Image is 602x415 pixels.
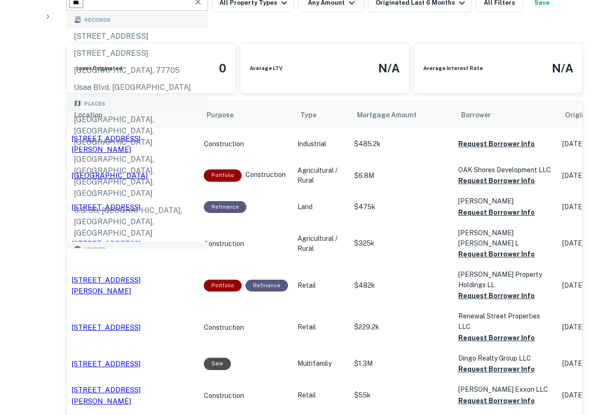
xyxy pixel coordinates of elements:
h6: Average Interest Rate [423,64,483,72]
p: Retail [297,390,345,400]
button: Request Borrower Info [458,332,535,344]
a: [STREET_ADDRESS][PERSON_NAME] [71,274,194,297]
button: Request Borrower Info [458,395,535,406]
span: Lender [84,246,105,254]
p: $482k [354,281,449,291]
button: Request Borrower Info [458,175,535,186]
div: [STREET_ADDRESS] [66,27,208,44]
div: usaa blvd, [GEOGRAPHIC_DATA] [66,79,208,96]
iframe: Chat Widget [555,339,602,385]
div: Sale [204,358,231,370]
div: This loan purpose was for construction [245,169,286,181]
div: [GEOGRAPHIC_DATA], [GEOGRAPHIC_DATA], [GEOGRAPHIC_DATA] [66,111,208,151]
span: Borrower [461,109,491,121]
span: Places [84,99,105,107]
p: Dingo Realty Group LLC [458,353,553,363]
div: [GEOGRAPHIC_DATA], [GEOGRAPHIC_DATA], [GEOGRAPHIC_DATA], [GEOGRAPHIC_DATA] [66,151,208,202]
p: $475k [354,202,449,212]
p: [PERSON_NAME] Exxon LLC [458,384,553,395]
div: This loan purpose was for construction [204,322,244,333]
p: Retail [297,322,345,332]
p: $6.8M [354,171,449,181]
th: Mortgage Amount [349,102,454,128]
th: Type [293,102,349,128]
button: Request Borrower Info [458,363,535,375]
p: Retail [297,281,345,291]
p: Multifamily [297,359,345,369]
button: Request Borrower Info [458,207,535,218]
button: Request Borrower Info [458,248,535,260]
p: $325k [354,238,449,248]
a: [STREET_ADDRESS][PERSON_NAME] [71,384,194,406]
p: [STREET_ADDRESS] [71,322,140,333]
h6: Average LTV [250,64,283,72]
p: [PERSON_NAME] Property Holdings LL [458,269,553,290]
p: $55k [354,390,449,400]
h4: N/A [378,60,400,77]
div: [STREET_ADDRESS] [66,44,208,62]
button: Request Borrower Info [458,290,535,301]
th: Purpose [199,102,293,128]
a: [STREET_ADDRESS] [71,358,194,370]
p: Renewal Street Properties LLC [458,311,553,332]
th: Borrower [454,102,558,128]
p: $485.2k [354,139,449,149]
p: Agricultural / Rural [297,166,345,185]
p: [PERSON_NAME] [458,196,553,206]
div: This is a portfolio loan with 2 properties [204,169,242,181]
button: Request Borrower Info [458,138,535,150]
h4: 0 [219,60,226,77]
div: This loan purpose was for refinancing [245,280,288,291]
p: [PERSON_NAME] [PERSON_NAME] L [458,228,553,248]
div: [GEOGRAPHIC_DATA], 77705 [66,62,208,79]
div: U.S. 80, [GEOGRAPHIC_DATA], [GEOGRAPHIC_DATA], [GEOGRAPHIC_DATA] [66,202,208,242]
p: Industrial [297,139,345,149]
span: Purpose [207,109,246,121]
span: Type [300,109,316,121]
p: OAK Shores Development LLC [458,165,553,175]
p: $229.2k [354,322,449,332]
p: [STREET_ADDRESS] [71,358,140,370]
div: This loan purpose was for construction [204,390,244,401]
p: Agricultural / Rural [297,234,345,254]
a: [STREET_ADDRESS] [71,322,194,333]
div: This loan purpose was for construction [204,238,244,249]
p: Land [297,202,345,212]
p: $1.3M [354,359,449,369]
span: Mortgage Amount [357,109,429,121]
span: Records [84,16,111,24]
div: This loan purpose was for construction [204,139,244,149]
h4: N/A [552,60,573,77]
div: This is a portfolio loan with 2 properties [204,280,242,291]
div: This loan purpose was for refinancing [204,201,246,213]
